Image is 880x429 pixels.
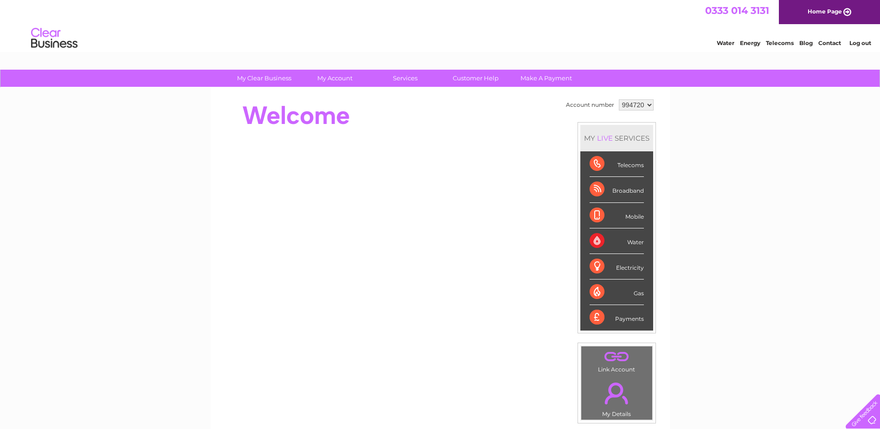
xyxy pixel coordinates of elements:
a: Blog [799,39,813,46]
a: Energy [740,39,760,46]
td: My Details [581,375,653,420]
a: My Account [296,70,373,87]
img: logo.png [31,24,78,52]
td: Link Account [581,346,653,375]
a: Customer Help [437,70,514,87]
div: LIVE [595,134,615,143]
a: My Clear Business [226,70,302,87]
div: Clear Business is a trading name of Verastar Limited (registered in [GEOGRAPHIC_DATA] No. 3667643... [221,5,660,45]
div: Payments [590,305,644,330]
a: . [584,349,650,365]
a: . [584,377,650,409]
div: Telecoms [590,151,644,177]
div: MY SERVICES [580,125,653,151]
a: Make A Payment [508,70,585,87]
td: Account number [564,97,617,113]
a: Services [367,70,443,87]
a: Contact [818,39,841,46]
a: Log out [849,39,871,46]
div: Broadband [590,177,644,202]
a: Telecoms [766,39,794,46]
div: Mobile [590,203,644,228]
div: Gas [590,279,644,305]
div: Electricity [590,254,644,279]
a: Water [717,39,734,46]
a: 0333 014 3131 [705,5,769,16]
div: Water [590,228,644,254]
